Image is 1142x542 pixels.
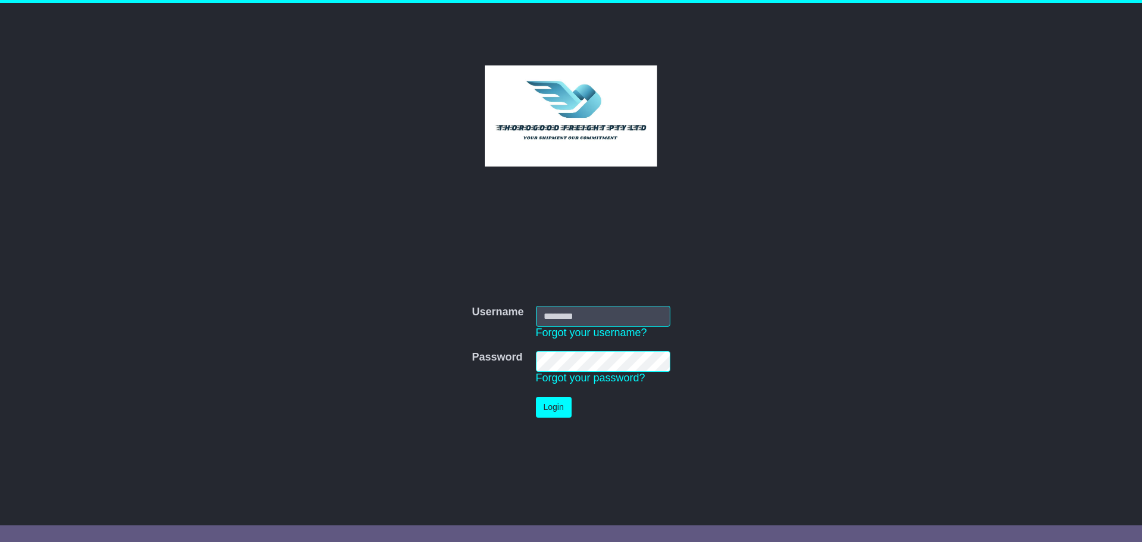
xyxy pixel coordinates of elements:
[536,327,647,339] a: Forgot your username?
[472,306,523,319] label: Username
[472,351,522,364] label: Password
[536,372,645,384] a: Forgot your password?
[485,65,658,167] img: Thorogood Freight Pty Ltd
[536,397,572,418] button: Login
